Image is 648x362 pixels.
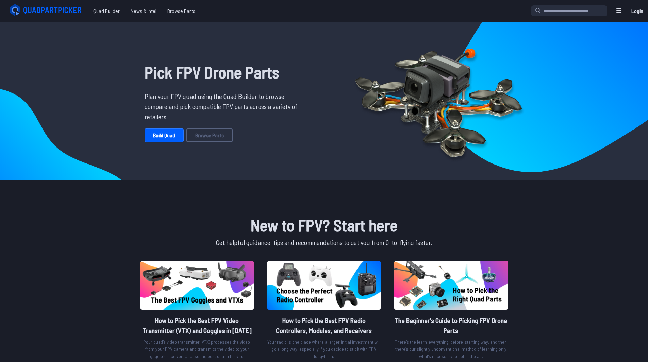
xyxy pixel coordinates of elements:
img: image of post [140,261,254,310]
h1: New to FPV? Start here [139,213,509,237]
a: Login [629,4,645,18]
p: Plan your FPV quad using the Quad Builder to browse, compare and pick compatible FPV parts across... [145,91,302,122]
a: Quad Builder [88,4,125,18]
p: Get helpful guidance, tips and recommendations to get you from 0-to-flying faster. [139,237,509,247]
p: Your quad’s video transmitter (VTX) processes the video from your FPV camera and transmits the vi... [140,338,254,360]
img: image of post [267,261,381,310]
h2: How to Pick the Best FPV Radio Controllers, Modules, and Receivers [267,315,381,335]
img: Quadcopter [340,33,536,169]
h2: The Beginner's Guide to Picking FPV Drone Parts [394,315,508,335]
p: There’s the learn-everything-before-starting way, and then there’s our slightly unconventional me... [394,338,508,360]
h1: Pick FPV Drone Parts [145,60,302,84]
a: News & Intel [125,4,162,18]
a: Browse Parts [186,128,233,142]
p: Your radio is one place where a larger initial investment will go a long way, especially if you d... [267,338,381,360]
img: image of post [394,261,508,310]
h2: How to Pick the Best FPV Video Transmitter (VTX) and Goggles in [DATE] [140,315,254,335]
a: Browse Parts [162,4,201,18]
a: Build Quad [145,128,184,142]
